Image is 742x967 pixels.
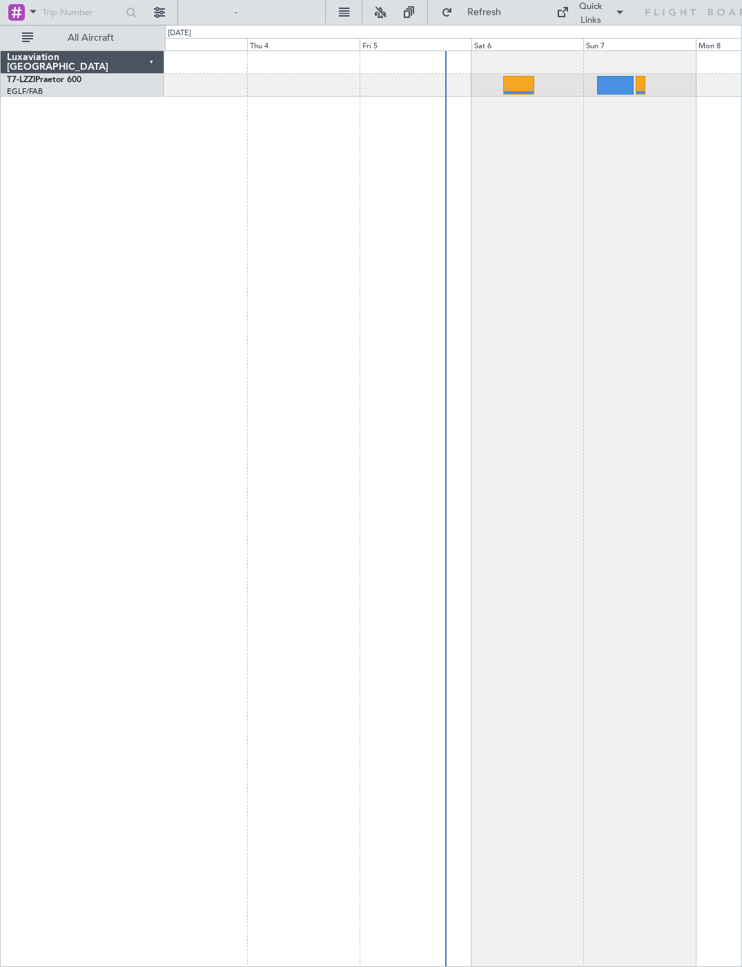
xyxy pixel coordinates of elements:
div: Sat 6 [471,38,583,50]
span: T7-LZZI [7,76,35,84]
div: Sun 7 [583,38,695,50]
span: All Aircraft [36,33,146,43]
a: T7-LZZIPraetor 600 [7,76,81,84]
button: All Aircraft [15,27,150,49]
button: Refresh [435,1,518,23]
div: Fri 5 [360,38,471,50]
span: Refresh [456,8,514,17]
button: Quick Links [549,1,632,23]
div: Wed 3 [135,38,247,50]
input: Trip Number [42,2,121,23]
a: EGLF/FAB [7,86,43,97]
div: Thu 4 [247,38,359,50]
div: [DATE] [168,28,191,39]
